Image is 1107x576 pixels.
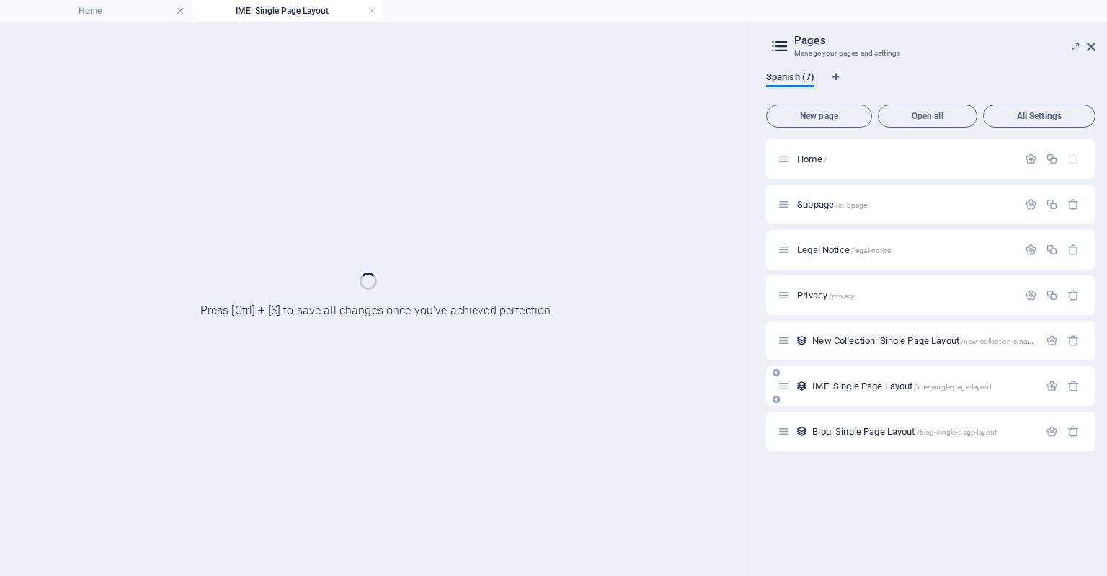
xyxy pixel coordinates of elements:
[797,244,891,255] span: Legal Notice
[766,71,1095,99] div: Language Tabs
[1067,244,1080,256] div: Remove
[1067,425,1080,438] div: Remove
[793,245,1018,254] div: Legal Notice/legal-notice
[824,156,827,164] span: /
[961,337,1074,345] span: /new-collection-single-page-layout
[1046,380,1058,392] div: Settings
[794,47,1067,60] h3: Manage your pages and settings
[990,112,1089,120] span: All Settings
[796,380,808,392] div: This layout is used as a template for all items (e.g. a blog post) of this collection. The conten...
[829,292,855,300] span: /privacy
[812,381,991,391] span: IME: Single Page Layout
[878,105,977,128] button: Open all
[797,290,855,301] span: Click to open page
[983,105,1095,128] button: All Settings
[835,201,867,209] span: /subpage
[1025,153,1037,165] div: Settings
[914,383,991,391] span: /ime-single-page-layout
[808,336,1039,345] div: New Collection: Single Page Layout/new-collection-single-page-layout
[1067,153,1080,165] div: The startpage cannot be deleted
[793,154,1018,164] div: Home/
[1046,289,1058,301] div: Duplicate
[808,381,1039,391] div: IME: Single Page Layout/ime-single-page-layout
[797,199,867,210] span: Click to open page
[766,105,872,128] button: New page
[1046,334,1058,347] div: Settings
[796,425,808,438] div: This layout is used as a template for all items (e.g. a blog post) of this collection. The conten...
[797,154,827,164] span: Click to open page
[773,112,866,120] span: New page
[1067,380,1080,392] div: Remove
[796,334,808,347] div: This layout is used as a template for all items (e.g. a blog post) of this collection. The conten...
[766,68,814,89] span: Spanish (7)
[1067,289,1080,301] div: Remove
[851,247,892,254] span: /legal-notice
[812,426,997,437] span: Click to open page
[1046,153,1058,165] div: Duplicate
[917,428,997,436] span: /blog-single-page-layout
[812,335,1073,346] span: New Collection: Single Page Layout
[1025,198,1037,211] div: Settings
[1046,244,1058,256] div: Duplicate
[884,112,971,120] span: Open all
[1046,198,1058,211] div: Duplicate
[794,34,1095,47] h2: Pages
[1046,425,1058,438] div: Settings
[1067,334,1080,347] div: Remove
[793,200,1018,209] div: Subpage/subpage
[1025,289,1037,301] div: Settings
[1025,244,1037,256] div: Settings
[192,3,383,19] h4: IME: Single Page Layout
[1067,198,1080,211] div: Remove
[808,427,1039,436] div: Blog: Single Page Layout/blog-single-page-layout
[793,291,1018,300] div: Privacy/privacy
